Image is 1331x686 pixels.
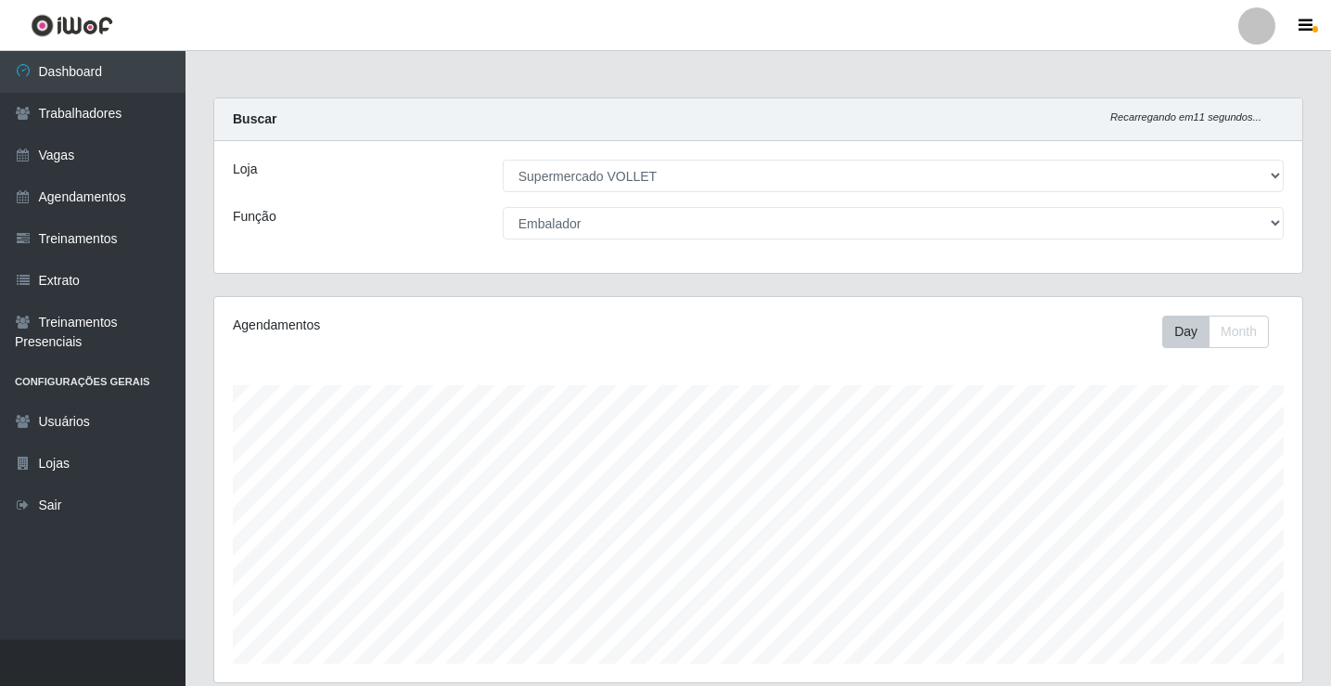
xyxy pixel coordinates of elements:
[233,316,655,335] div: Agendamentos
[1110,111,1261,123] i: Recarregando em 11 segundos...
[233,111,276,126] strong: Buscar
[1162,316,1284,348] div: Toolbar with button groups
[233,160,257,179] label: Loja
[1209,316,1269,348] button: Month
[233,207,276,227] label: Função
[1162,316,1209,348] button: Day
[1162,316,1269,348] div: First group
[31,14,113,37] img: CoreUI Logo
